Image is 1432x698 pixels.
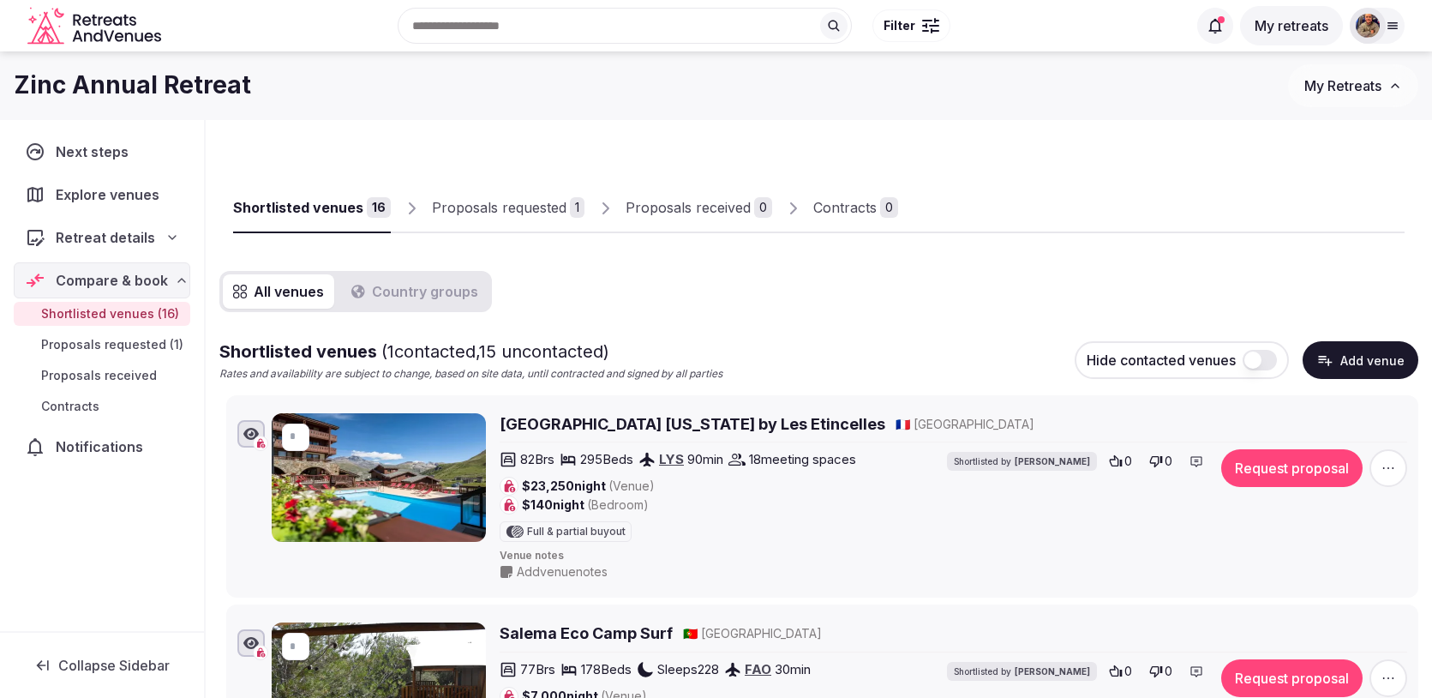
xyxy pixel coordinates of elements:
[272,413,486,542] img: Hôtel Village Montana by Les Etincelles
[522,496,649,514] span: $140 night
[896,416,910,433] button: 🇫🇷
[381,341,609,362] span: ( 1 contacted, 15 uncontacted)
[527,527,626,537] span: Full & partial buyout
[517,563,608,581] span: Add venue notes
[14,429,190,465] a: Notifications
[687,450,723,468] span: 90 min
[27,7,165,45] svg: Retreats and Venues company logo
[1087,352,1236,369] span: Hide contacted venues
[1303,341,1418,379] button: Add venue
[367,197,391,218] div: 16
[626,184,772,233] a: Proposals received0
[749,450,856,468] span: 18 meeting spaces
[500,549,1407,563] span: Venue notes
[520,450,554,468] span: 82 Brs
[233,197,363,218] div: Shortlisted venues
[41,367,157,384] span: Proposals received
[1304,77,1381,94] span: My Retreats
[41,398,99,415] span: Contracts
[657,660,719,678] span: Sleeps 228
[27,7,165,45] a: Visit the homepage
[1104,449,1137,473] button: 0
[914,416,1034,433] span: [GEOGRAPHIC_DATA]
[219,341,609,362] span: Shortlisted venues
[813,197,877,218] div: Contracts
[1240,17,1343,34] a: My retreats
[223,274,334,309] button: All venues
[500,413,885,435] a: [GEOGRAPHIC_DATA] [US_STATE] by Les Etincelles
[1015,665,1090,677] span: [PERSON_NAME]
[570,197,584,218] div: 1
[1240,6,1343,45] button: My retreats
[1165,453,1172,470] span: 0
[1221,449,1363,487] button: Request proposal
[626,197,751,218] div: Proposals received
[872,9,950,42] button: Filter
[14,302,190,326] a: Shortlisted venues (16)
[880,197,898,218] div: 0
[14,394,190,418] a: Contracts
[1165,663,1172,680] span: 0
[14,134,190,170] a: Next steps
[233,184,391,233] a: Shortlisted venues16
[1124,663,1132,680] span: 0
[58,657,170,674] span: Collapse Sidebar
[1356,14,1380,38] img: julen
[1015,455,1090,467] span: [PERSON_NAME]
[14,364,190,388] a: Proposals received
[580,450,633,468] span: 295 Beds
[608,478,655,493] span: (Venue)
[1124,453,1132,470] span: 0
[1144,659,1177,683] button: 0
[41,305,179,322] span: Shortlisted venues (16)
[587,497,649,512] span: (Bedroom)
[14,177,190,213] a: Explore venues
[754,197,772,218] div: 0
[41,336,183,353] span: Proposals requested (1)
[14,69,251,102] h1: Zinc Annual Retreat
[947,662,1097,681] div: Shortlisted by
[56,436,150,457] span: Notifications
[1221,659,1363,697] button: Request proposal
[56,184,166,205] span: Explore venues
[896,417,910,431] span: 🇫🇷
[683,626,698,641] span: 🇵🇹
[1144,449,1177,473] button: 0
[432,184,584,233] a: Proposals requested1
[1288,64,1418,107] button: My Retreats
[701,625,822,642] span: [GEOGRAPHIC_DATA]
[659,451,684,467] a: LYS
[14,333,190,357] a: Proposals requested (1)
[813,184,898,233] a: Contracts0
[341,274,488,309] button: Country groups
[520,660,555,678] span: 77 Brs
[56,227,155,248] span: Retreat details
[56,270,168,291] span: Compare & book
[14,647,190,684] button: Collapse Sidebar
[1104,659,1137,683] button: 0
[56,141,135,162] span: Next steps
[947,452,1097,471] div: Shortlisted by
[683,625,698,642] button: 🇵🇹
[432,197,566,218] div: Proposals requested
[219,367,722,382] p: Rates and availability are subject to change, based on site data, until contracted and signed by ...
[745,661,771,677] a: FAO
[775,660,811,678] span: 30 min
[500,623,673,644] a: Salema Eco Camp Surf
[581,660,632,678] span: 178 Beds
[522,478,655,495] span: $23,250 night
[884,17,915,34] span: Filter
